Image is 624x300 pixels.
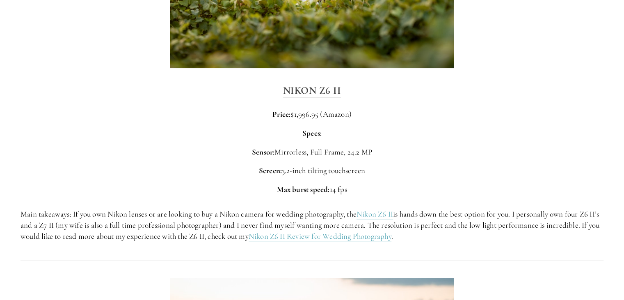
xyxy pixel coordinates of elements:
[252,147,274,157] strong: Sensor:
[272,109,290,119] strong: Price:
[283,84,341,97] a: Nikon Z6 II
[283,84,341,97] strong: Nikon Z6 II
[302,128,322,138] strong: Specs:
[21,109,603,120] p: $1,996.95 (Amazon)
[21,209,603,242] p: Main takeaways: If you own Nikon lenses or are looking to buy a Nikon camera for wedding photogra...
[259,166,282,175] strong: Screen:
[21,165,603,176] p: 3.2-inch tilting touchscreen
[277,185,329,194] strong: Max burst speed:
[21,147,603,158] p: Mirrorless, Full Frame, 24.2 MP
[357,209,393,219] a: Nikon Z6 II
[249,231,391,242] a: Nikon Z6 II Review for Wedding Photography
[21,184,603,195] p: 14 fps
